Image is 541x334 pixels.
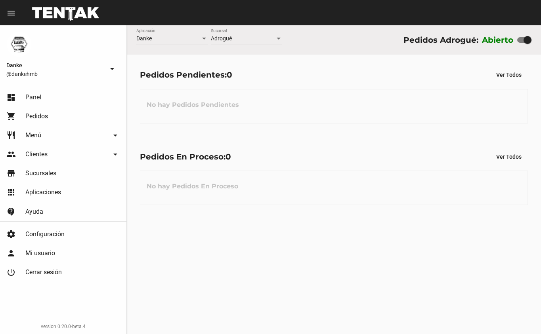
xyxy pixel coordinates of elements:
[211,35,232,42] span: Adrogué
[496,154,522,160] span: Ver Todos
[6,70,104,78] span: @dankehmb
[6,150,16,159] mat-icon: people
[490,68,528,82] button: Ver Todos
[25,230,65,238] span: Configuración
[227,70,232,80] span: 0
[6,323,120,330] div: version 0.20.0-beta.4
[111,131,120,140] mat-icon: arrow_drop_down
[403,34,478,46] div: Pedidos Adrogué:
[25,112,48,120] span: Pedidos
[6,207,16,216] mat-icon: contact_support
[6,230,16,239] mat-icon: settings
[107,64,117,74] mat-icon: arrow_drop_down
[496,72,522,78] span: Ver Todos
[140,68,232,81] div: Pedidos Pendientes:
[6,169,16,178] mat-icon: store
[6,61,104,70] span: Danke
[226,152,231,161] span: 0
[6,188,16,197] mat-icon: apps
[6,249,16,258] mat-icon: person
[482,34,514,46] label: Abierto
[111,150,120,159] mat-icon: arrow_drop_down
[490,150,528,164] button: Ver Todos
[25,150,48,158] span: Clientes
[6,268,16,277] mat-icon: power_settings_new
[6,32,32,57] img: 1d4517d0-56da-456b-81f5-6111ccf01445.png
[508,302,533,326] iframe: chat widget
[25,208,43,216] span: Ayuda
[25,268,62,276] span: Cerrar sesión
[25,188,61,196] span: Aplicaciones
[140,93,245,117] h3: No hay Pedidos Pendientes
[6,131,16,140] mat-icon: restaurant
[6,8,16,18] mat-icon: menu
[140,150,231,163] div: Pedidos En Proceso:
[6,112,16,121] mat-icon: shopping_cart
[25,249,55,257] span: Mi usuario
[25,131,41,139] span: Menú
[25,93,41,101] span: Panel
[6,93,16,102] mat-icon: dashboard
[25,169,56,177] span: Sucursales
[140,175,245,198] h3: No hay Pedidos En Proceso
[136,35,152,42] span: Danke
